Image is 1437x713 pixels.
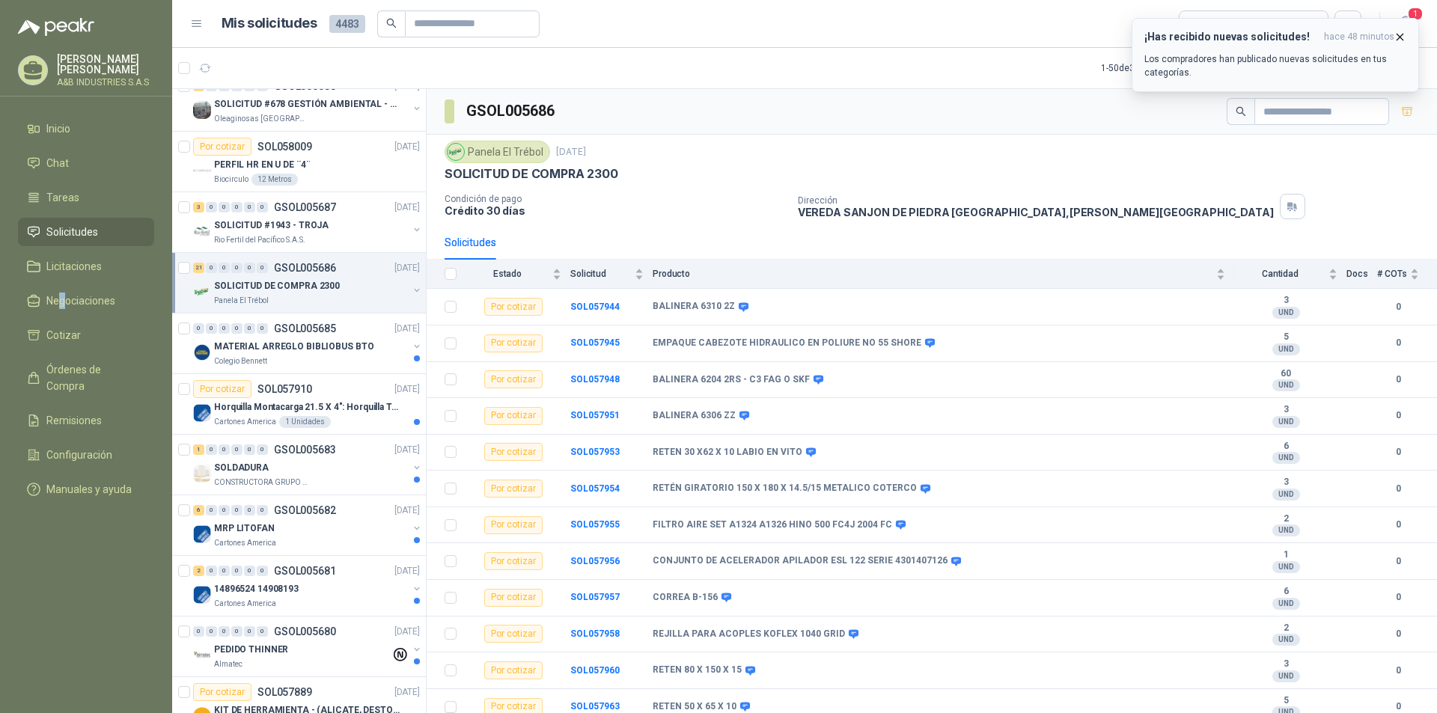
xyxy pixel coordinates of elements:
p: A&B INDUSTRIES S.A.S [57,78,154,87]
span: Chat [46,155,69,171]
a: SOL057944 [570,302,620,312]
p: [DATE] [394,625,420,639]
p: Almatec [214,658,242,670]
b: REJILLA PARA ACOPLES KOFLEX 1040 GRID [653,628,845,640]
b: 60 [1234,368,1337,380]
a: SOL057958 [570,628,620,639]
div: 0 [244,202,255,212]
b: 3 [1234,477,1337,489]
p: MATERIAL ARREGLO BIBLIOBUS BTO [214,340,373,354]
p: [DATE] [394,261,420,275]
div: 0 [231,626,242,637]
span: Tareas [46,189,79,206]
b: FILTRO AIRE SET A1324 A1326 HINO 500 FC4J 2004 FC [653,519,892,531]
b: EMPAQUE CABEZOTE HIDRAULICO EN POLIURE NO 55 SHORE [653,337,921,349]
div: UND [1272,416,1300,428]
span: Manuales y ayuda [46,481,132,498]
a: SOL057957 [570,592,620,602]
a: 1 0 0 0 0 0 GSOL005683[DATE] Company LogoSOLDADURACONSTRUCTORA GRUPO FIP [193,441,423,489]
p: SOL057889 [257,687,312,697]
div: 0 [206,505,217,515]
img: Company Logo [193,343,211,361]
div: UND [1272,561,1300,573]
p: SOLICITUD DE COMPRA 2300 [445,166,618,182]
span: 1 [1407,7,1424,21]
b: SOL057963 [570,701,620,712]
div: 0 [206,263,217,273]
b: 2 [1234,513,1337,525]
p: [DATE] [556,145,586,159]
div: 6 [193,505,204,515]
a: SOL057951 [570,410,620,420]
div: 0 [257,444,268,455]
a: Por cotizarSOL057910[DATE] Company LogoHorquilla Montacarga 21.5 X 4": Horquilla Telescopica Over... [172,374,426,435]
img: Company Logo [193,646,211,664]
p: SOL058009 [257,141,312,152]
a: Tareas [18,183,154,212]
p: [DATE] [394,140,420,154]
a: Licitaciones [18,252,154,281]
div: 0 [257,202,268,212]
div: 0 [257,626,268,637]
p: GSOL005686 [274,263,336,273]
span: Cantidad [1234,269,1325,279]
b: BALINERA 6310 2Z [653,301,735,313]
div: 0 [193,626,204,637]
b: BALINERA 6306 ZZ [653,410,736,422]
div: 0 [206,444,217,455]
img: Company Logo [193,222,211,240]
div: Por cotizar [484,552,543,570]
span: hace 48 minutos [1324,31,1394,43]
p: GSOL005682 [274,505,336,515]
p: Cartones America [214,598,276,610]
b: SOL057954 [570,483,620,494]
a: Chat [18,149,154,177]
a: Configuración [18,441,154,469]
b: 6 [1234,441,1337,453]
p: GSOL005685 [274,323,336,334]
img: Company Logo [193,162,211,180]
span: # COTs [1377,269,1407,279]
b: 0 [1377,664,1419,678]
div: 0 [219,202,230,212]
b: 6 [1234,586,1337,598]
div: 0 [231,505,242,515]
h3: GSOL005686 [466,100,557,123]
p: [DATE] [394,504,420,518]
div: 0 [244,444,255,455]
b: 0 [1377,336,1419,350]
p: Los compradores han publicado nuevas solicitudes en tus categorías. [1144,52,1406,79]
p: Dirección [798,195,1274,206]
a: Remisiones [18,406,154,435]
div: UND [1272,379,1300,391]
div: Por cotizar [484,589,543,607]
b: 1 [1234,549,1337,561]
b: RETEN 50 X 65 X 10 [653,701,736,713]
p: [DATE] [394,201,420,215]
b: BALINERA 6204 2RS - C3 FAG O SKF [653,374,810,386]
div: 21 [193,263,204,273]
div: 1 - 50 de 3237 [1101,56,1198,80]
b: 0 [1377,554,1419,569]
div: Por cotizar [484,661,543,679]
a: Inicio [18,114,154,143]
p: SOLICITUD DE COMPRA 2300 [214,279,340,293]
span: Órdenes de Compra [46,361,140,394]
a: 0 0 0 0 0 0 GSOL005685[DATE] Company LogoMATERIAL ARREGLO BIBLIOBUS BTOColegio Bennett [193,319,423,367]
p: MRP LITOFAN [214,521,275,536]
p: GSOL005688 [274,81,336,91]
div: 0 [244,626,255,637]
th: Solicitud [570,260,653,289]
div: 0 [219,323,230,334]
b: SOL057960 [570,665,620,676]
div: 1 Unidades [279,416,331,428]
b: 0 [1377,627,1419,641]
div: 0 [231,323,242,334]
div: 0 [206,323,217,334]
p: CONSTRUCTORA GRUPO FIP [214,477,308,489]
div: UND [1272,343,1300,355]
